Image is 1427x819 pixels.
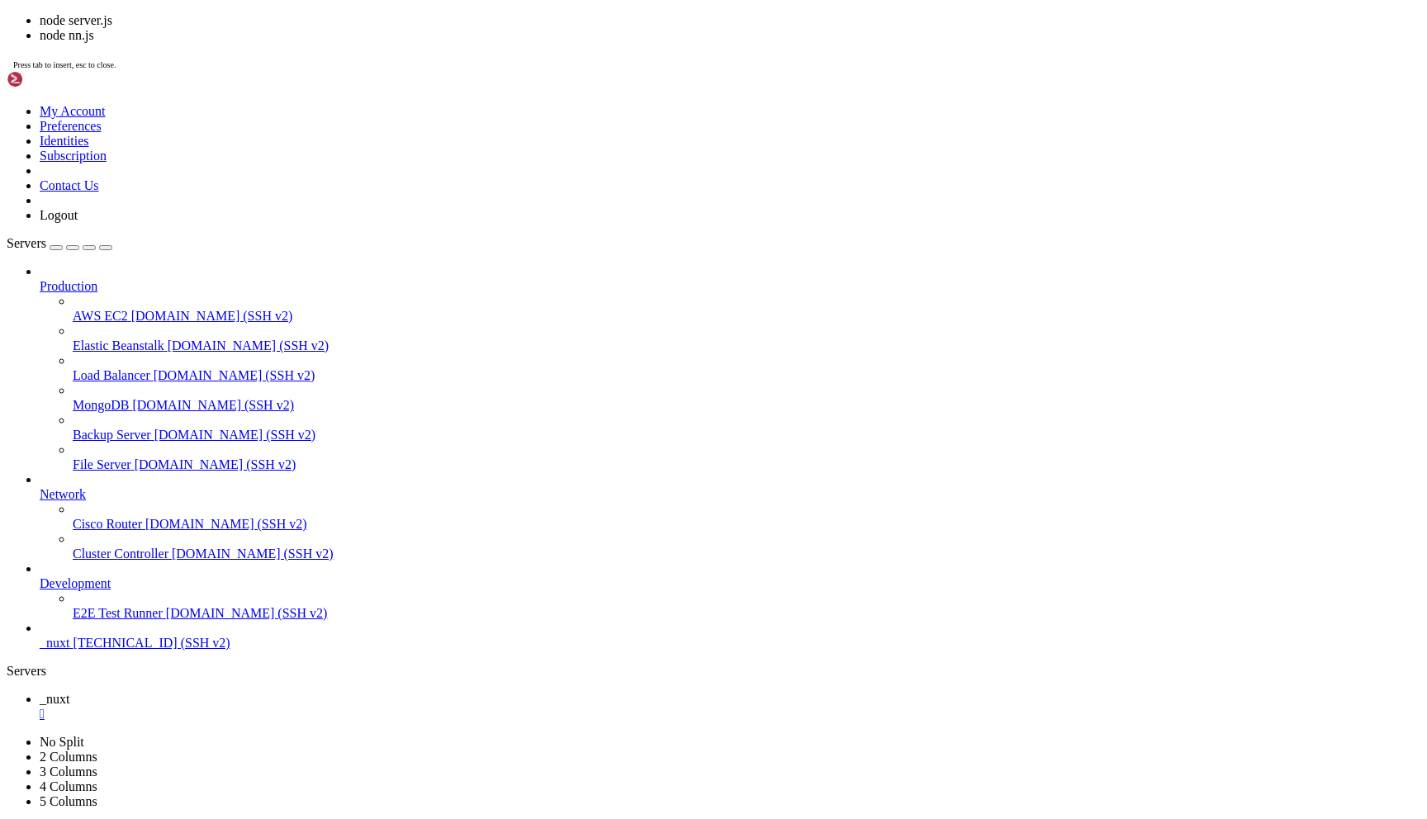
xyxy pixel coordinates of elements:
span: _nuxt [40,692,69,706]
span: File Server [73,457,131,471]
li: Cisco Router [DOMAIN_NAME] (SSH v2) [73,502,1420,532]
a: _nuxt [TECHNICAL_ID] (SSH v2) [40,636,1420,651]
x-row: Usage of /: 26.5% of 19.20GB Users logged in: 0 [7,130,1211,144]
li: _nuxt [TECHNICAL_ID] (SSH v2) [40,621,1420,651]
x-row: * Support: [URL][DOMAIN_NAME] [7,62,1211,76]
span: [DOMAIN_NAME] (SSH v2) [135,457,296,471]
span: Servers [7,236,46,250]
span: [DOMAIN_NAME] (SSH v2) [154,368,315,382]
li: Network [40,472,1420,561]
a: Subscription [40,149,107,163]
x-row: [URL][DOMAIN_NAME] [7,226,1211,240]
li: node server.js [40,13,1420,28]
a: 5 Columns [40,794,97,808]
x-row: Swap usage: 0% [7,158,1211,172]
a: Load Balancer [DOMAIN_NAME] (SSH v2) [73,368,1420,383]
a: My Account [40,104,106,118]
a: Identities [40,134,89,148]
a: File Server [DOMAIN_NAME] (SSH v2) [73,457,1420,472]
li: Elastic Beanstalk [DOMAIN_NAME] (SSH v2) [73,324,1420,353]
li: Production [40,264,1420,472]
span: MongoDB [73,398,129,412]
span: E2E Test Runner [73,606,163,620]
x-row: * Management: [URL][DOMAIN_NAME] [7,48,1211,62]
a: 4 Columns [40,779,97,793]
li: Backup Server [DOMAIN_NAME] (SSH v2) [73,413,1420,443]
li: Cluster Controller [DOMAIN_NAME] (SSH v2) [73,532,1420,561]
x-row: Welcome to Ubuntu 22.04.5 LTS (GNU/Linux 5.15.0-144-generic x86_64) [7,7,1211,21]
x-row: Expanded Security Maintenance for Applications is not enabled. [7,253,1211,267]
span: [TECHNICAL_ID] (SSH v2) [73,636,230,650]
span: Production [40,279,97,293]
x-row: Learn more about enabling ESM Apps service at [URL][DOMAIN_NAME] [7,322,1211,336]
li: MongoDB [DOMAIN_NAME] (SSH v2) [73,383,1420,413]
li: Development [40,561,1420,621]
a: Cisco Router [DOMAIN_NAME] (SSH v2) [73,517,1420,532]
x-row: root@mail:/opt/mailserver# node [7,446,1211,460]
a: MongoDB [DOMAIN_NAME] (SSH v2) [73,398,1420,413]
a: E2E Test Runner [DOMAIN_NAME] (SSH v2) [73,606,1420,621]
a: Servers [7,236,112,250]
x-row: System load: 0.01 Processes: 106 [7,116,1211,130]
a: _nuxt [40,692,1420,722]
li: E2E Test Runner [DOMAIN_NAME] (SSH v2) [73,591,1420,621]
x-row: just raised the bar for easy, resilient and secure K8s cluster deployment. [7,199,1211,213]
a: Contact Us [40,178,99,192]
img: Shellngn [7,71,102,88]
a: 3 Columns [40,765,97,779]
span: AWS EC2 [73,309,128,323]
span: [DOMAIN_NAME] (SSH v2) [166,606,328,620]
span: [DOMAIN_NAME] (SSH v2) [172,547,334,561]
a:  [40,707,1420,722]
x-row: 1 additional security update can be applied with ESM Apps. [7,309,1211,323]
x-row: New release '24.04.3 LTS' available. [7,350,1211,364]
span: Cisco Router [73,517,142,531]
x-row: 0 updates can be applied immediately. [7,282,1211,296]
x-row: root@mail:~# cd /opt/mailserver/ [7,432,1211,446]
x-row: *** System restart required *** [7,405,1211,419]
x-row: * Strictly confined Kubernetes makes edge and IoT secure. Learn how MicroK8s [7,185,1211,199]
a: Cluster Controller [DOMAIN_NAME] (SSH v2) [73,547,1420,561]
li: Load Balancer [DOMAIN_NAME] (SSH v2) [73,353,1420,383]
a: AWS EC2 [DOMAIN_NAME] (SSH v2) [73,309,1420,324]
span: [DOMAIN_NAME] (SSH v2) [131,309,293,323]
li: AWS EC2 [DOMAIN_NAME] (SSH v2) [73,294,1420,324]
a: 2 Columns [40,750,97,764]
span: [DOMAIN_NAME] (SSH v2) [154,428,316,442]
a: Network [40,487,1420,502]
div: Servers [7,664,1420,679]
span: [DOMAIN_NAME] (SSH v2) [132,398,294,412]
span: Press tab to insert, esc to close. [13,60,116,69]
a: Backup Server [DOMAIN_NAME] (SSH v2) [73,428,1420,443]
x-row: Run 'do-release-upgrade' to upgrade to it. [7,363,1211,377]
a: No Split [40,735,84,749]
a: Development [40,576,1420,591]
x-row: Memory usage: 33% IPv4 address for eth0: [TECHNICAL_ID] [7,144,1211,158]
span: Load Balancer [73,368,150,382]
li: File Server [DOMAIN_NAME] (SSH v2) [73,443,1420,472]
span: [DOMAIN_NAME] (SSH v2) [168,338,329,353]
span: Network [40,487,86,501]
span: Cluster Controller [73,547,168,561]
x-row: System information as of [DATE] [7,89,1211,103]
span: Backup Server [73,428,151,442]
x-row: Last login: [DATE] from [TECHNICAL_ID] [7,419,1211,433]
span: Elastic Beanstalk [73,338,164,353]
a: Production [40,279,1420,294]
span: [DOMAIN_NAME] (SSH v2) [145,517,307,531]
a: Logout [40,208,78,222]
x-row: * Documentation: [URL][DOMAIN_NAME] [7,34,1211,48]
li: node nn.js [40,28,1420,43]
span: _nuxt [40,636,69,650]
a: Elastic Beanstalk [DOMAIN_NAME] (SSH v2) [73,338,1420,353]
span: Development [40,576,111,590]
div: (32, 32) [230,446,236,460]
a: Preferences [40,119,102,133]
